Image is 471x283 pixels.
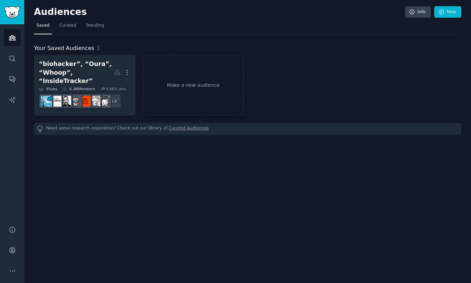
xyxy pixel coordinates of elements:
span: 1 [97,45,100,51]
span: Saved [36,23,50,29]
div: “biohacker”, “Oura”, “Whoop”, “InsideTracker” [39,60,114,85]
a: Saved [34,20,52,34]
span: Curated [59,23,76,29]
div: 9 Sub s [39,86,57,91]
a: Info [405,6,431,18]
img: HubermanLab [60,96,71,107]
img: Health [70,96,81,107]
img: PeterAttia [51,96,61,107]
a: Curated Audiences [169,125,209,133]
a: Trending [84,20,106,34]
span: Trending [86,23,104,29]
div: Need some research inspiration? Check out our library of [34,123,461,135]
img: AskDocs [80,96,90,107]
a: Curated [57,20,79,34]
img: GummySearch logo [4,6,20,18]
a: Make a new audience [143,55,244,116]
h2: Audiences [34,7,405,18]
img: ChronicPain [89,96,100,107]
div: + 2 [107,94,121,108]
img: Anxiety [99,96,110,107]
img: Biohackers [41,96,52,107]
span: Your Saved Audiences [34,44,94,53]
div: 0.66 % /mo [106,86,126,91]
a: New [434,6,461,18]
div: 6.3M Members [62,86,95,91]
a: “biohacker”, “Oura”, “Whoop”, “InsideTracker”9Subs6.3MMembers0.66% /mo+2AnxietyChronicPainAskDocs... [34,55,136,116]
